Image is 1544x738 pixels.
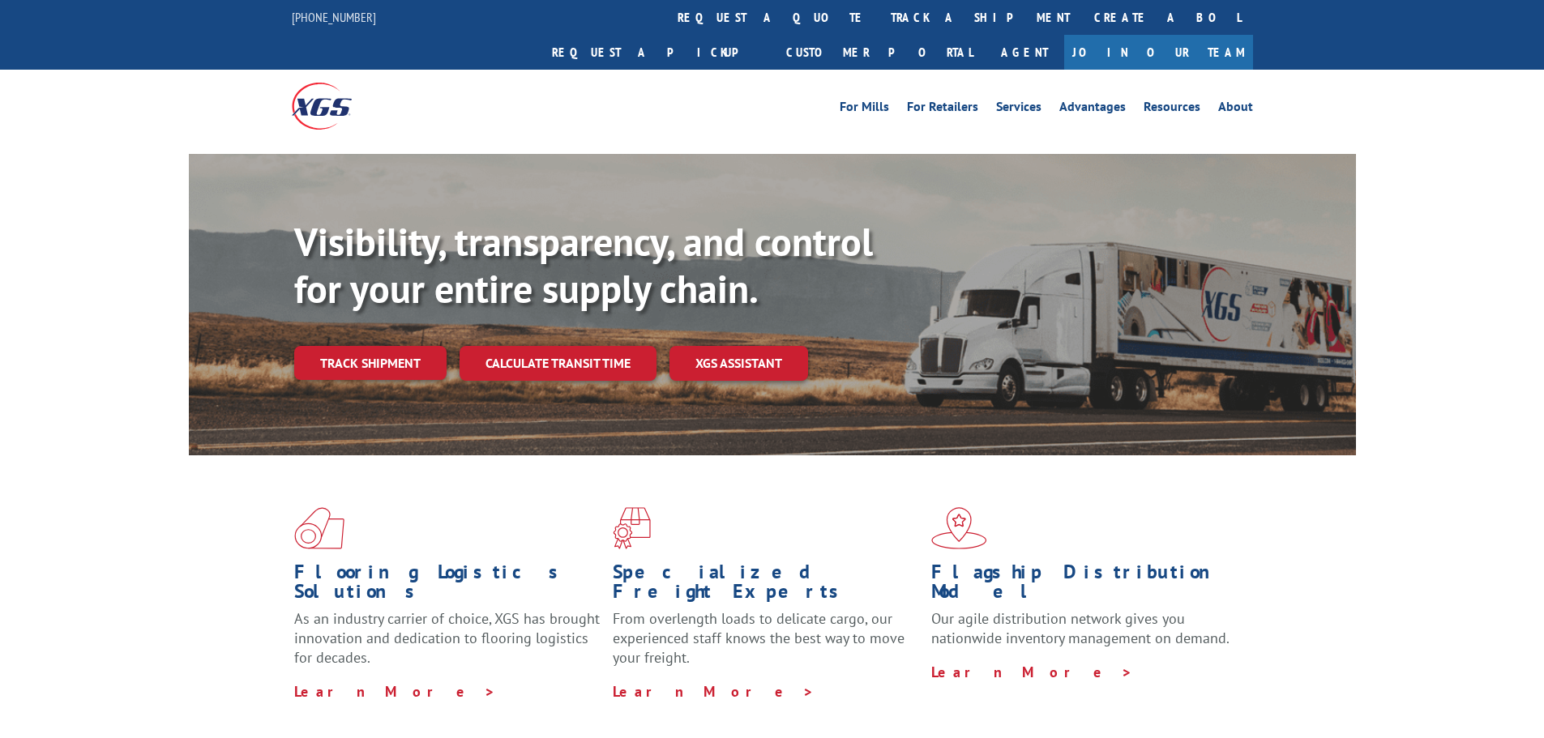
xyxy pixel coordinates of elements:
a: Join Our Team [1064,35,1253,70]
a: Learn More > [613,682,815,701]
a: XGS ASSISTANT [669,346,808,381]
a: For Retailers [907,100,978,118]
a: Resources [1144,100,1200,118]
img: xgs-icon-focused-on-flooring-red [613,507,651,549]
a: [PHONE_NUMBER] [292,9,376,25]
b: Visibility, transparency, and control for your entire supply chain. [294,216,873,314]
a: Request a pickup [540,35,774,70]
a: Calculate transit time [460,346,657,381]
a: Customer Portal [774,35,985,70]
img: xgs-icon-total-supply-chain-intelligence-red [294,507,344,549]
a: About [1218,100,1253,118]
h1: Flagship Distribution Model [931,562,1238,609]
img: xgs-icon-flagship-distribution-model-red [931,507,987,549]
a: Track shipment [294,346,447,380]
span: Our agile distribution network gives you nationwide inventory management on demand. [931,609,1230,647]
h1: Flooring Logistics Solutions [294,562,601,609]
a: Learn More > [294,682,496,701]
a: For Mills [840,100,889,118]
p: From overlength loads to delicate cargo, our experienced staff knows the best way to move your fr... [613,609,919,681]
a: Advantages [1059,100,1126,118]
a: Agent [985,35,1064,70]
span: As an industry carrier of choice, XGS has brought innovation and dedication to flooring logistics... [294,609,600,667]
a: Learn More > [931,663,1133,681]
h1: Specialized Freight Experts [613,562,919,609]
a: Services [996,100,1041,118]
